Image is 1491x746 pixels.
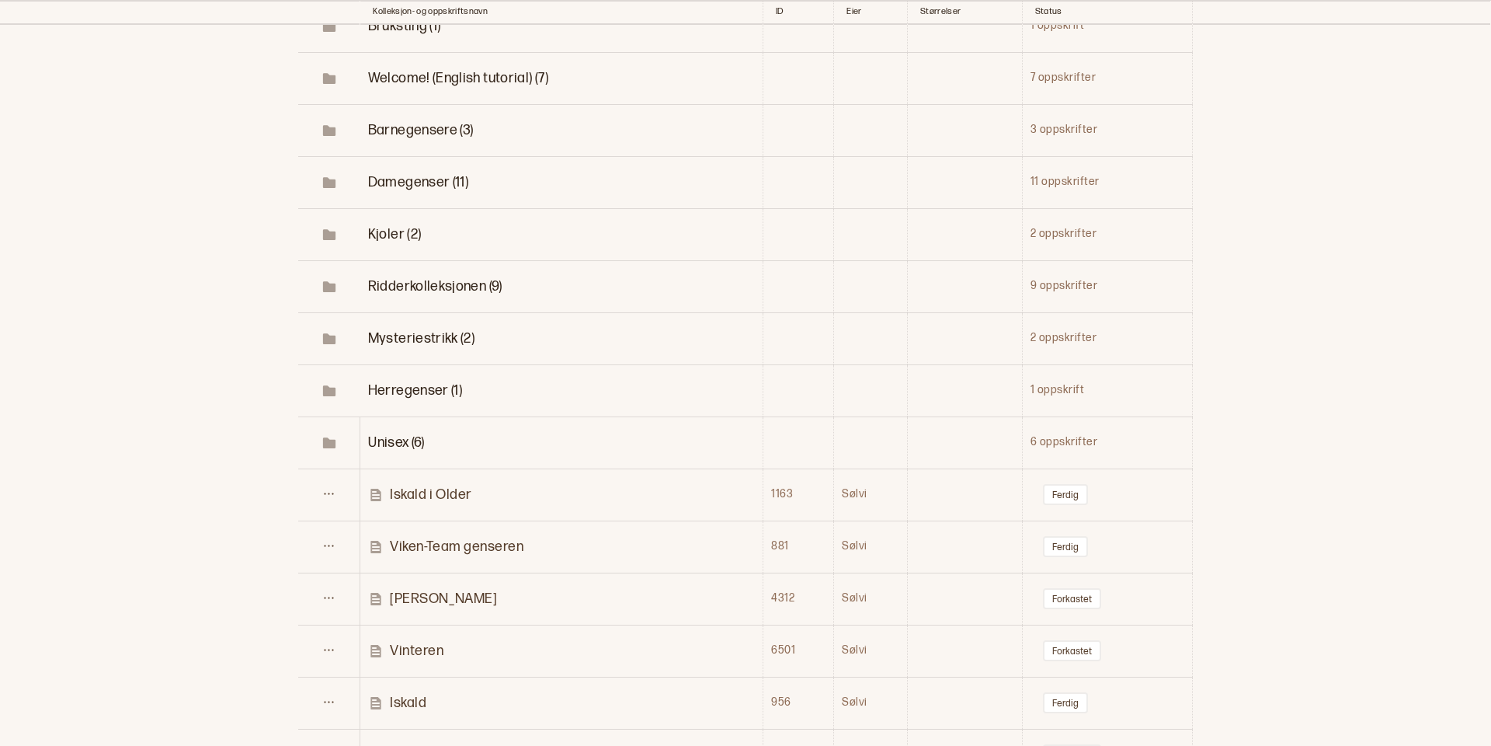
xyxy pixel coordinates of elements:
a: Viken-Team genseren [368,538,762,556]
span: Toggle Row Expanded [299,71,360,86]
span: Toggle Row Expanded [368,226,422,242]
p: Iskald i Older [390,486,472,504]
td: 1 oppskrift [1022,1,1192,53]
td: 2 oppskrifter [1022,312,1192,364]
span: Toggle Row Expanded [368,382,462,399]
td: Sølvi [834,625,908,677]
span: Toggle Row Expanded [299,123,360,138]
td: 881 [763,521,834,573]
span: Toggle Row Expanded [299,227,360,242]
td: 7 oppskrifter [1022,52,1192,104]
td: 3 oppskrifter [1022,104,1192,156]
span: Toggle Row Expanded [368,70,548,86]
button: Ferdig [1043,536,1088,557]
p: Iskald [390,694,426,712]
td: 6501 [763,625,834,677]
td: 4312 [763,573,834,625]
a: Vinteren [368,642,762,660]
td: 1163 [763,469,834,521]
span: Toggle Row Expanded [299,19,360,34]
td: 6 oppskrifter [1022,417,1192,469]
button: Ferdig [1043,484,1088,505]
span: Toggle Row Expanded [368,330,474,347]
span: Toggle Row Expanded [299,435,359,451]
span: Toggle Row Expanded [368,18,441,34]
td: 2 oppskrifter [1022,208,1192,260]
button: Ferdig [1043,692,1088,713]
p: [PERSON_NAME] [390,590,497,608]
button: Forkastet [1043,588,1101,609]
td: 9 oppskrifter [1022,260,1192,312]
p: Viken-Team genseren [390,538,523,556]
span: Toggle Row Expanded [299,383,360,399]
span: Toggle Row Expanded [368,122,474,138]
td: 956 [763,677,834,729]
a: Iskald [368,694,762,712]
span: Toggle Row Expanded [299,331,360,347]
td: 1 oppskrift [1022,364,1192,417]
span: Toggle Row Expanded [368,278,502,295]
td: Sølvi [834,573,908,625]
span: Toggle Row Expanded [299,175,360,190]
span: Toggle Row Expanded [368,434,425,451]
span: Toggle Row Expanded [368,174,468,190]
a: Iskald i Older [368,486,762,504]
td: 11 oppskrifter [1022,156,1192,208]
td: Sølvi [834,521,908,573]
td: Sølvi [834,469,908,521]
a: [PERSON_NAME] [368,590,762,608]
span: Toggle Row Expanded [299,279,360,295]
button: Forkastet [1043,640,1101,661]
td: Sølvi [834,677,908,729]
p: Vinteren [390,642,443,660]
